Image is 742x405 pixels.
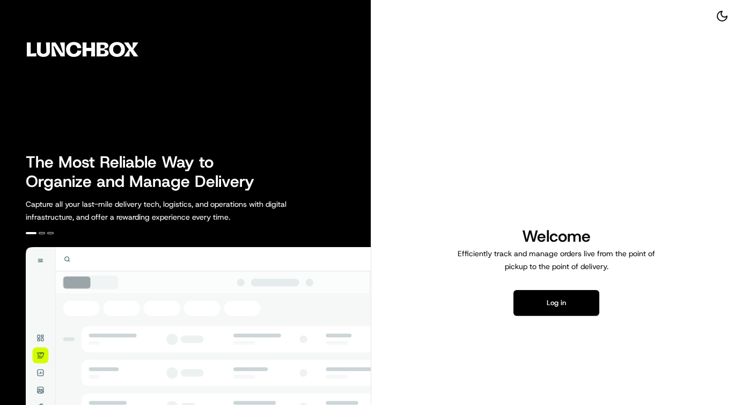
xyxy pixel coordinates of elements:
p: Capture all your last-mile delivery tech, logistics, and operations with digital infrastructure, ... [26,198,335,223]
button: Log in [513,290,599,316]
p: Efficiently track and manage orders live from the point of pickup to the point of delivery. [453,247,659,273]
img: Company Logo [6,6,159,92]
h2: The Most Reliable Way to Organize and Manage Delivery [26,153,266,191]
h1: Welcome [453,226,659,247]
